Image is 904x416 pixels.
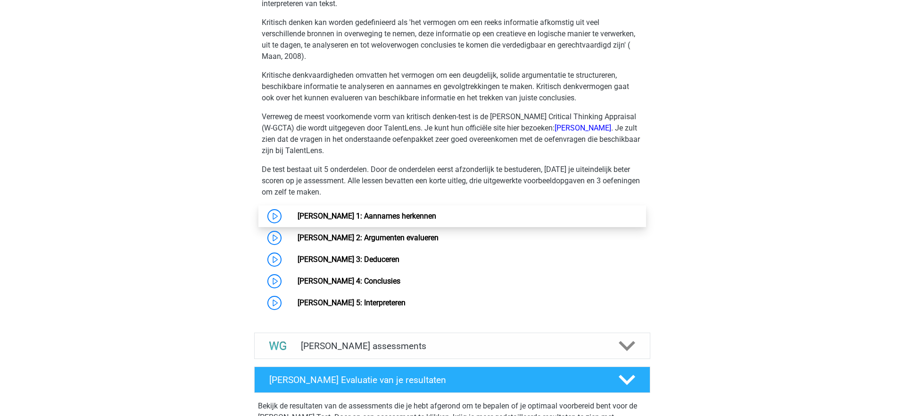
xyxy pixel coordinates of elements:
a: [PERSON_NAME] [555,123,611,132]
h4: [PERSON_NAME] Evaluatie van je resultaten [269,375,604,385]
a: [PERSON_NAME] 1: Aannames herkennen [298,212,436,220]
a: assessments [PERSON_NAME] assessments [250,333,654,359]
p: Kritische denkvaardigheden omvatten het vermogen om een ​​deugdelijk, solide argumentatie te stru... [262,70,643,104]
a: [PERSON_NAME] Evaluatie van je resultaten [250,367,654,393]
img: watson glaser assessments [266,334,290,358]
a: [PERSON_NAME] 5: Interpreteren [298,298,406,307]
p: Verreweg de meest voorkomende vorm van kritisch denken-test is de [PERSON_NAME] Critical Thinking... [262,111,643,156]
a: [PERSON_NAME] 3: Deduceren [298,255,399,264]
h4: [PERSON_NAME] assessments [301,341,604,351]
p: Kritisch denken kan worden gedefinieerd als 'het vermogen om een ​​reeks informatie afkomstig uit... [262,17,643,62]
a: [PERSON_NAME] 4: Conclusies [298,277,400,285]
p: De test bestaat uit 5 onderdelen. Door de onderdelen eerst afzonderlijk te bestuderen, [DATE] je ... [262,164,643,198]
a: [PERSON_NAME] 2: Argumenten evalueren [298,233,439,242]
